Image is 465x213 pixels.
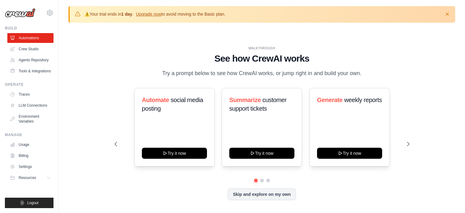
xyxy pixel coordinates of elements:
[317,148,382,159] button: Try it now
[7,89,54,99] a: Traces
[136,12,161,17] a: Upgrade now
[84,11,225,17] p: Your trial ends in . to avoid moving to the Basic plan.
[19,175,36,180] span: Resources
[5,8,35,17] img: Logo
[142,148,207,159] button: Try it now
[115,46,409,51] div: WALKTHROUGH
[5,198,54,208] button: Logout
[317,97,343,103] span: Generate
[7,162,54,172] a: Settings
[7,173,54,183] button: Resources
[84,12,90,17] strong: ⚠️
[5,82,54,87] div: Operate
[7,101,54,110] a: LLM Connections
[115,53,409,64] h1: See how CrewAI works
[228,188,296,200] button: Skip and explore on my own
[7,55,54,65] a: Agents Repository
[27,200,39,205] span: Logout
[7,33,54,43] a: Automations
[7,44,54,54] a: Crew Studio
[142,97,203,112] span: social media posting
[5,26,54,31] div: Build
[7,140,54,150] a: Usage
[7,151,54,161] a: Billing
[159,69,365,78] p: Try a prompt below to see how CrewAI works, or jump right in and build your own.
[229,148,294,159] button: Try it now
[121,12,132,17] strong: 1 day
[142,97,169,103] span: Automate
[7,112,54,126] a: Environment Variables
[229,97,261,103] span: Summarize
[5,132,54,137] div: Manage
[7,66,54,76] a: Tools & Integrations
[229,97,286,112] span: customer support tickets
[344,97,382,103] span: weekly reports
